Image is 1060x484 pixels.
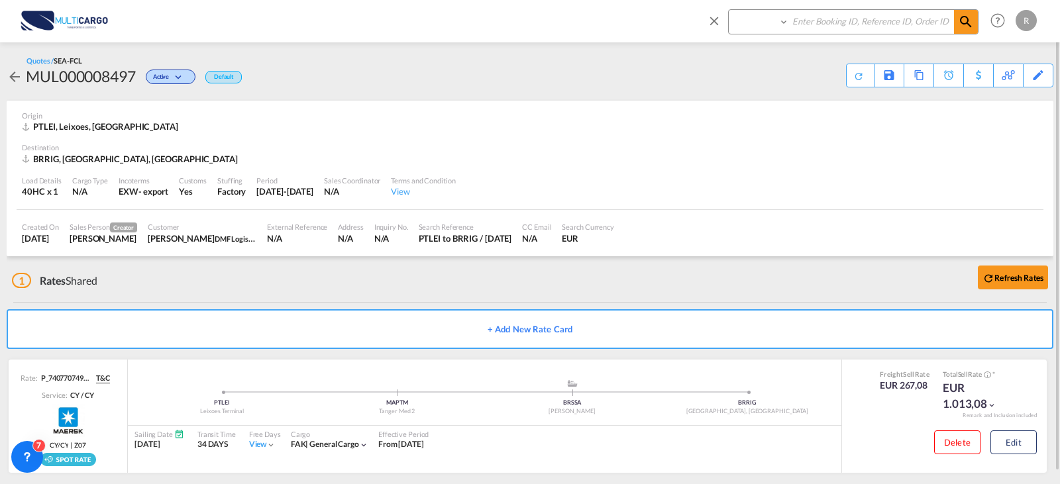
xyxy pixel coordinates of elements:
div: 18 Sep 2025 [22,232,59,244]
div: Sales Coordinator [324,175,380,185]
div: Freight Rate [880,369,929,379]
div: Help [986,9,1016,33]
div: CY / CY [67,390,93,400]
md-icon: Schedules Available [174,429,184,439]
span: FAK [291,439,310,449]
div: [GEOGRAPHIC_DATA], [GEOGRAPHIC_DATA] [660,407,835,416]
div: Cargo [291,429,368,439]
div: Remark and Inclusion included [953,412,1047,419]
div: PTLEI [134,399,309,407]
div: View [391,185,455,197]
div: Period [256,175,313,185]
img: Maersk Spot [52,404,85,437]
div: N/A [374,232,408,244]
div: N/A [72,185,108,197]
button: icon-refreshRefresh Rates [978,266,1048,289]
div: P_7407707490_P01jmp782 [38,373,91,383]
span: Rates [40,274,66,287]
span: PTLEI, Leixoes, [GEOGRAPHIC_DATA] [33,121,178,132]
button: Spot Rates are dynamic & can fluctuate with time [982,370,991,380]
div: Ricardo Santos [70,232,137,244]
span: Subject to Remarks [991,370,995,378]
div: Viewicon-chevron-down [249,439,276,450]
div: Free Days [249,429,281,439]
input: Enter Booking ID, Reference ID, Order ID [789,10,954,33]
span: From [DATE] [378,439,424,449]
div: Transit Time [197,429,236,439]
md-icon: icon-magnify [958,14,974,30]
div: Cargo Type [72,175,108,185]
div: general cargo [291,439,359,450]
div: Load Details [22,175,62,185]
span: 1 [12,273,31,288]
span: T&C [96,373,110,383]
div: [PERSON_NAME] [485,407,660,416]
span: DMF Logistics [215,233,260,244]
md-icon: icon-chevron-down [987,401,996,410]
div: Address [338,222,363,232]
div: Quote PDF is not available at this time [853,64,867,81]
div: Shared [12,273,97,288]
md-icon: icon-refresh [853,71,864,81]
div: Quotes /SEA-FCL [26,56,82,66]
button: Delete [934,430,980,454]
md-icon: icon-chevron-down [359,440,368,450]
div: Total Rate [943,369,1009,380]
button: Edit [990,430,1037,454]
div: Search Currency [562,222,614,232]
div: Search Reference [419,222,512,232]
div: 30 Sep 2025 [256,185,313,197]
div: Rollable available [40,453,96,466]
div: 40HC x 1 [22,185,62,197]
span: Creator [110,222,137,232]
span: CY/CY [50,440,69,450]
div: Destination [22,142,1038,152]
div: CC Email [522,222,551,232]
div: Save As Template [874,64,904,87]
div: 34 DAYS [197,439,236,450]
div: icon-arrow-left [7,66,26,87]
div: Effective Period [378,429,429,439]
div: Tanger Med 2 [309,407,484,416]
div: EUR 1.013,08 [943,380,1009,412]
div: EXW [119,185,138,197]
div: N/A [324,185,380,197]
div: N/A [522,232,551,244]
div: Change Status Here [136,66,199,87]
md-icon: icon-close [707,13,721,28]
div: PTLEI, Leixoes, Europe [22,121,182,132]
div: Leixoes Terminal [134,407,309,416]
div: PTLEI to BRRIG / 18 Sep 2025 [419,232,512,244]
div: Created On [22,222,59,232]
span: Sell [958,370,969,378]
md-icon: icon-chevron-down [172,74,188,81]
div: BRRIG, Rio Grande, Americas [22,153,241,165]
div: Default [205,71,242,83]
div: BRSSA [485,399,660,407]
span: icon-close [707,9,728,41]
div: Sailing Date [134,429,184,439]
div: Terms and Condition [391,175,455,185]
img: Spot_rate_rollable_v2.png [40,453,96,466]
span: Service: [42,390,67,400]
span: SEA-FCL [54,56,81,65]
div: N/A [267,232,327,244]
div: Yes [179,185,207,197]
div: [DATE] [134,439,184,450]
div: MUL000008497 [26,66,136,87]
div: Customs [179,175,207,185]
div: EUR 267,08 [880,379,929,392]
div: Karolina Kliemann [148,232,256,244]
div: Change Status Here [146,70,195,84]
span: | [305,439,308,449]
md-icon: icon-chevron-down [266,440,276,450]
span: Sell [903,370,914,378]
md-icon: icon-refresh [982,272,994,284]
div: Factory Stuffing [217,185,246,197]
span: icon-magnify [954,10,978,34]
div: Customer [148,222,256,232]
div: From 18 Sep 2025 [378,439,424,450]
div: - export [138,185,168,197]
div: MAPTM [309,399,484,407]
div: Stuffing [217,175,246,185]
